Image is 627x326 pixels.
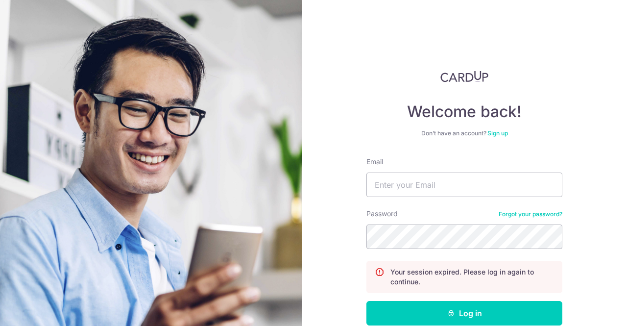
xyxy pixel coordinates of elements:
label: Email [366,157,383,167]
p: Your session expired. Please log in again to continue. [390,267,554,287]
h4: Welcome back! [366,102,562,122]
a: Sign up [487,129,508,137]
input: Enter your Email [366,173,562,197]
button: Log in [366,301,562,326]
div: Don’t have an account? [366,129,562,137]
img: CardUp Logo [440,71,488,82]
label: Password [366,209,398,219]
a: Forgot your password? [499,210,562,218]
